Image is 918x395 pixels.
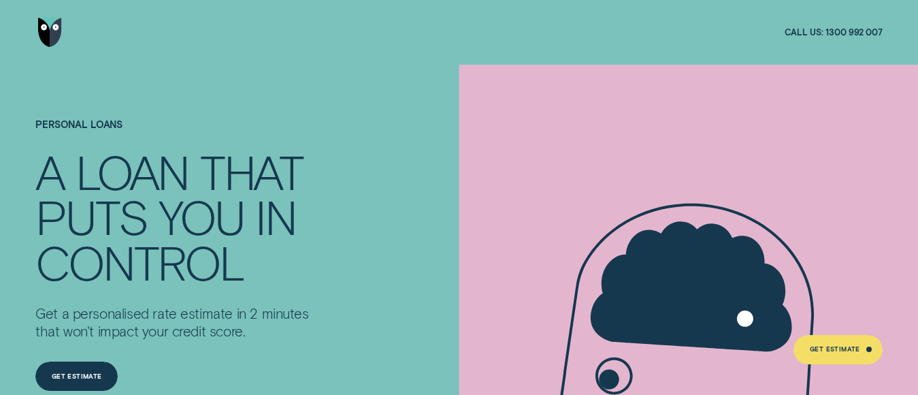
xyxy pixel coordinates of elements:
[785,27,823,38] span: Call us:
[35,239,244,284] div: CONTROL
[255,193,296,238] div: IN
[793,335,882,364] a: Get Estimate
[35,119,315,148] h1: Personal Loans
[35,148,64,193] div: A
[38,18,63,47] img: Wisr
[35,362,118,391] a: Get Estimate
[76,148,188,193] div: LOAN
[35,193,147,238] div: PUTS
[159,193,244,238] div: YOU
[35,148,315,284] h4: A LOAN THAT PUTS YOU IN CONTROL
[35,305,315,340] p: Get a personalised rate estimate in 2 minutes that won't impact your credit score.
[200,148,303,193] div: THAT
[825,27,882,38] span: 1300 992 007
[785,27,883,38] a: Call us:1300 992 007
